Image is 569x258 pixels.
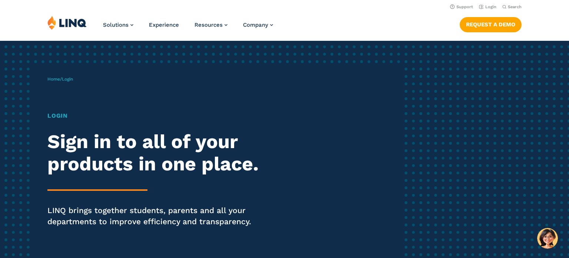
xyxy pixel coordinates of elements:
h2: Sign in to all of your products in one place. [47,131,267,175]
a: Company [243,22,273,28]
button: Open Search Bar [502,4,522,10]
button: Hello, have a question? Let’s chat. [537,228,558,249]
a: Solutions [103,22,133,28]
span: Company [243,22,268,28]
p: LINQ brings together students, parents and all your departments to improve efficiency and transpa... [47,205,267,227]
span: Solutions [103,22,129,28]
span: / [47,76,73,82]
nav: Button Navigation [460,16,522,32]
span: Resources [194,22,223,28]
h1: Login [47,111,267,120]
a: Support [450,4,473,9]
span: Login [62,76,73,82]
a: Home [47,76,60,82]
a: Login [479,4,496,9]
span: Search [508,4,522,9]
a: Request a Demo [460,17,522,32]
nav: Primary Navigation [103,16,273,40]
a: Resources [194,22,227,28]
img: LINQ | K‑12 Software [47,16,87,30]
a: Experience [149,22,179,28]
